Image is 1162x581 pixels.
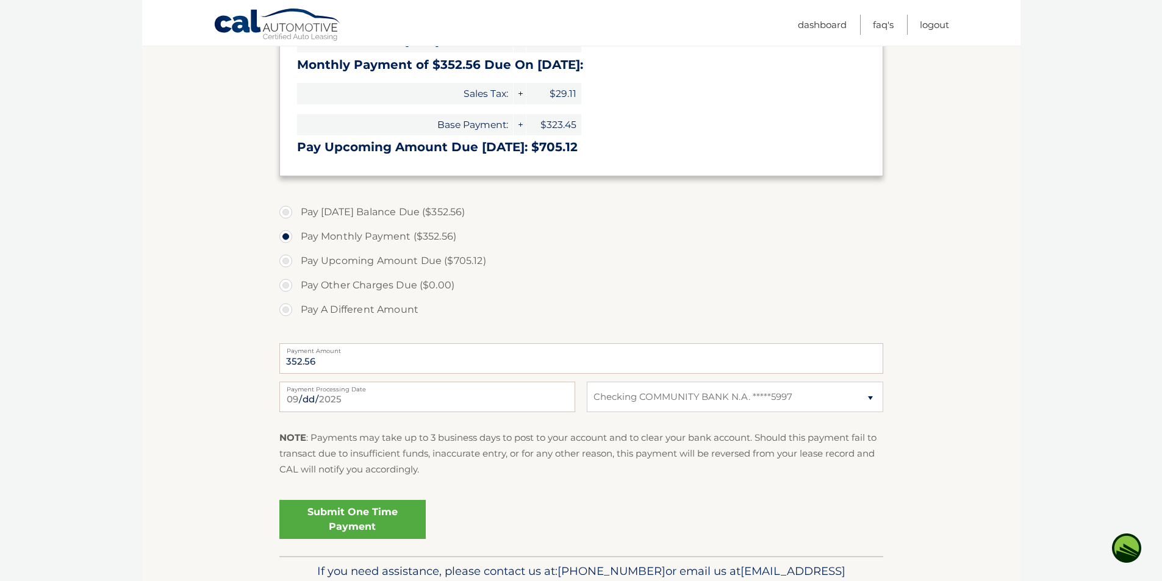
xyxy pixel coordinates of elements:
[279,200,883,224] label: Pay [DATE] Balance Due ($352.56)
[297,114,513,135] span: Base Payment:
[297,57,866,73] h3: Monthly Payment of $352.56 Due On [DATE]:
[297,83,513,104] span: Sales Tax:
[558,564,665,578] span: [PHONE_NUMBER]
[526,114,581,135] span: $323.45
[279,382,575,391] label: Payment Processing Date
[279,273,883,298] label: Pay Other Charges Due ($0.00)
[920,15,949,35] a: Logout
[279,298,883,322] label: Pay A Different Amount
[297,140,866,155] h3: Pay Upcoming Amount Due [DATE]: $705.12
[279,382,575,412] input: Payment Date
[514,83,526,104] span: +
[279,249,883,273] label: Pay Upcoming Amount Due ($705.12)
[279,500,426,539] a: Submit One Time Payment
[279,343,883,353] label: Payment Amount
[279,343,883,374] input: Payment Amount
[873,15,894,35] a: FAQ's
[279,432,306,443] strong: NOTE
[279,430,883,478] p: : Payments may take up to 3 business days to post to your account and to clear your bank account....
[526,83,581,104] span: $29.11
[213,8,342,43] a: Cal Automotive
[798,15,847,35] a: Dashboard
[279,224,883,249] label: Pay Monthly Payment ($352.56)
[514,114,526,135] span: +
